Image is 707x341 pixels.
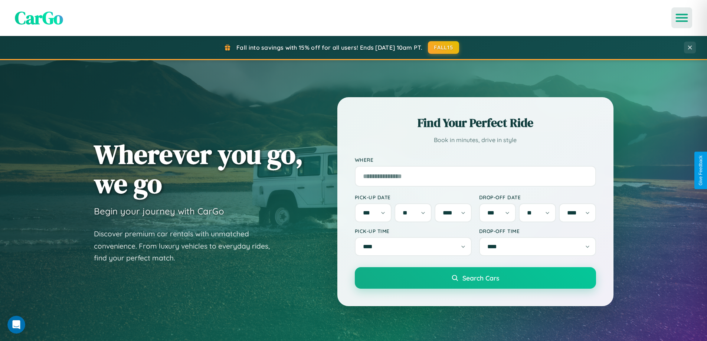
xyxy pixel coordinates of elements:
[94,140,303,198] h1: Wherever you go, we go
[15,6,63,30] span: CarGo
[462,274,499,282] span: Search Cars
[94,228,279,264] p: Discover premium car rentals with unmatched convenience. From luxury vehicles to everyday rides, ...
[355,157,596,163] label: Where
[479,228,596,234] label: Drop-off Time
[479,194,596,200] label: Drop-off Date
[428,41,459,54] button: FALL15
[355,194,472,200] label: Pick-up Date
[355,115,596,131] h2: Find Your Perfect Ride
[671,7,692,28] button: Open menu
[355,135,596,145] p: Book in minutes, drive in style
[355,228,472,234] label: Pick-up Time
[355,267,596,289] button: Search Cars
[236,44,422,51] span: Fall into savings with 15% off for all users! Ends [DATE] 10am PT.
[94,206,224,217] h3: Begin your journey with CarGo
[7,316,25,334] iframe: Intercom live chat
[698,155,703,186] div: Give Feedback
